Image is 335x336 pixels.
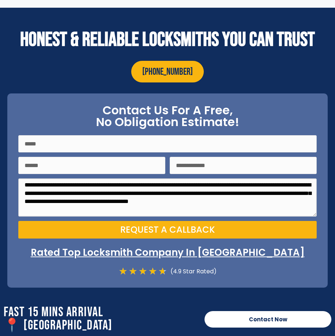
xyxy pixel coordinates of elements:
span: Contact Now [249,317,287,322]
p: Rated Top Locksmith Company In [GEOGRAPHIC_DATA] [18,246,317,259]
h2: Contact Us For A Free, No Obligation Estimate! [18,104,317,128]
span: [PHONE_NUMBER] [142,66,193,78]
i: ★ [129,266,137,276]
i: ★ [158,266,167,276]
span: Request a Callback [120,225,215,234]
button: Request a Callback [18,221,317,239]
div: (4.9 Star Rated) [167,266,217,276]
i: ★ [148,266,157,276]
h2: Honest & reliable locksmiths you can trust [4,30,331,50]
form: On Point Locksmith [18,135,317,243]
i: ★ [119,266,127,276]
a: [PHONE_NUMBER] [131,61,204,82]
a: Contact Now [205,311,331,328]
div: 4.7/5 [119,266,167,276]
h2: Fast 15 Mins Arrival 📍 [GEOGRAPHIC_DATA] [4,306,197,332]
i: ★ [139,266,147,276]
